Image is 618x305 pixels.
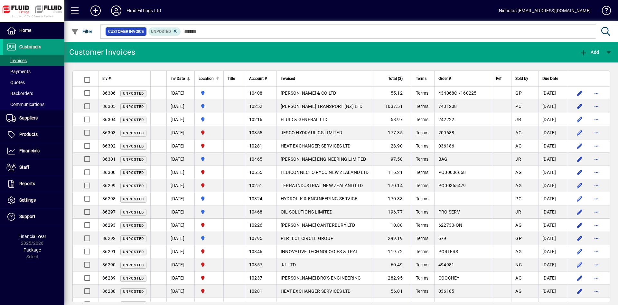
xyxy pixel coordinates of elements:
[575,233,585,243] button: Edit
[166,205,194,219] td: [DATE]
[281,130,342,135] span: JESCO HYDRAULICS LIMITED
[281,75,295,82] span: Invoiced
[102,249,116,254] span: 86291
[538,245,568,258] td: [DATE]
[166,87,194,100] td: [DATE]
[166,153,194,166] td: [DATE]
[496,75,501,82] span: Ref
[249,209,262,214] span: 10468
[249,249,262,254] span: 10346
[575,180,585,191] button: Edit
[123,131,144,135] span: Unposted
[496,75,508,82] div: Ref
[123,210,144,214] span: Unposted
[199,103,220,110] span: AUCKLAND
[438,223,462,228] span: 622730-ON
[199,169,220,176] span: FLUID FITTINGS CHRISTCHURCH
[373,245,412,258] td: 119.72
[102,262,116,267] span: 86290
[3,159,64,176] a: Staff
[515,130,522,135] span: AG
[416,249,428,254] span: Terms
[575,154,585,164] button: Edit
[416,223,428,228] span: Terms
[3,88,64,99] a: Backorders
[249,183,262,188] span: 10251
[199,142,220,149] span: FLUID FITTINGS CHRISTCHURCH
[416,236,428,241] span: Terms
[249,75,273,82] div: Account #
[102,236,116,241] span: 86292
[6,102,44,107] span: Communications
[102,289,116,294] span: 86288
[373,126,412,139] td: 177.35
[249,91,262,96] span: 10408
[377,75,408,82] div: Total ($)
[416,262,428,267] span: Terms
[199,248,220,255] span: FLUID FITTINGS CHRISTCHURCH
[3,66,64,77] a: Payments
[199,129,220,136] span: FLUID FITTINGS CHRISTCHURCH
[416,196,428,201] span: Terms
[102,75,146,82] div: Inv #
[123,290,144,294] span: Unposted
[249,75,267,82] span: Account #
[591,141,602,151] button: More options
[19,115,38,120] span: Suppliers
[515,117,521,122] span: JR
[281,91,336,96] span: [PERSON_NAME] & CO LTD
[416,183,428,188] span: Terms
[591,207,602,217] button: More options
[71,29,93,34] span: Filter
[102,275,116,281] span: 86289
[515,157,521,162] span: JR
[166,166,194,179] td: [DATE]
[3,23,64,39] a: Home
[575,141,585,151] button: Edit
[199,235,220,242] span: AUCKLAND
[416,157,428,162] span: Terms
[575,88,585,98] button: Edit
[591,128,602,138] button: More options
[373,87,412,100] td: 55.12
[249,196,262,201] span: 10324
[538,139,568,153] td: [DATE]
[123,118,144,122] span: Unposted
[597,1,610,22] a: Knowledge Base
[591,88,602,98] button: More options
[19,148,40,153] span: Financials
[373,219,412,232] td: 10.88
[102,196,116,201] span: 86298
[166,192,194,205] td: [DATE]
[515,262,522,267] span: NC
[123,157,144,162] span: Unposted
[281,143,351,148] span: HEAT EXCHANGER SERVICES LTD
[281,117,328,122] span: FLUID & GENERAL LTD
[249,275,262,281] span: 10237
[281,196,358,201] span: HYDROLIK & ENGINEERING SERVICE
[542,75,558,82] span: Due Date
[3,209,64,225] a: Support
[438,157,448,162] span: BAG
[3,55,64,66] a: Invoices
[199,75,214,82] span: Location
[515,104,521,109] span: PC
[438,117,454,122] span: 242222
[166,179,194,192] td: [DATE]
[23,247,41,253] span: Package
[123,91,144,96] span: Unposted
[166,285,194,298] td: [DATE]
[438,104,457,109] span: 7431208
[438,183,466,188] span: PO00365479
[3,77,64,88] a: Quotes
[19,197,36,203] span: Settings
[69,47,135,57] div: Customer Invoices
[102,117,116,122] span: 86304
[249,104,262,109] span: 10252
[19,28,31,33] span: Home
[575,167,585,177] button: Edit
[199,116,220,123] span: AUCKLAND
[281,262,296,267] span: JJ- LTD
[249,236,262,241] span: 10795
[388,75,403,82] span: Total ($)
